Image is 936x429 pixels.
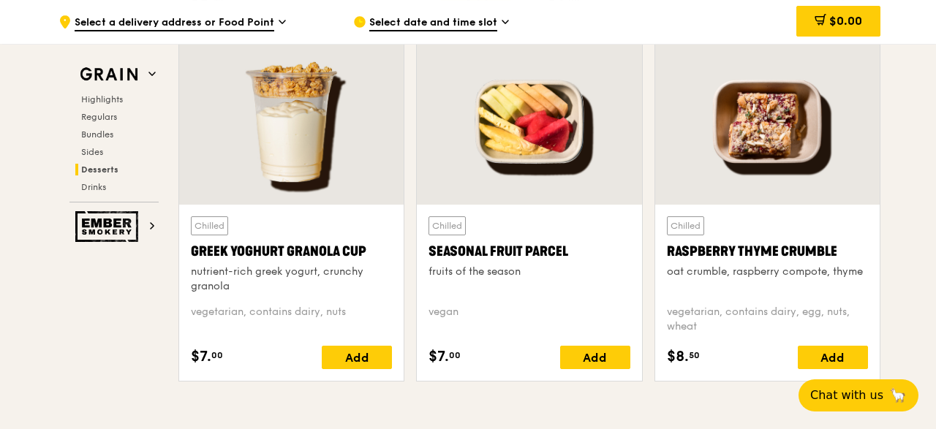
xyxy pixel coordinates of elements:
[322,346,392,369] div: Add
[667,265,868,279] div: oat crumble, raspberry compote, thyme
[689,349,700,361] span: 50
[75,61,143,88] img: Grain web logo
[191,265,392,294] div: nutrient-rich greek yogurt, crunchy granola
[810,387,883,404] span: Chat with us
[799,379,918,411] button: Chat with us🦙
[667,241,868,262] div: Raspberry Thyme Crumble
[81,94,123,105] span: Highlights
[429,346,449,368] span: $7.
[560,346,630,369] div: Add
[798,346,868,369] div: Add
[191,305,392,334] div: vegetarian, contains dairy, nuts
[429,216,466,235] div: Chilled
[211,349,223,361] span: 00
[75,15,274,31] span: Select a delivery address or Food Point
[429,265,630,279] div: fruits of the season
[81,182,106,192] span: Drinks
[191,241,392,262] div: Greek Yoghurt Granola Cup
[429,241,630,262] div: Seasonal Fruit Parcel
[667,305,868,334] div: vegetarian, contains dairy, egg, nuts, wheat
[369,15,497,31] span: Select date and time slot
[81,129,113,140] span: Bundles
[81,147,103,157] span: Sides
[81,164,118,175] span: Desserts
[191,346,211,368] span: $7.
[191,216,228,235] div: Chilled
[75,211,143,242] img: Ember Smokery web logo
[429,305,630,334] div: vegan
[889,387,907,404] span: 🦙
[667,216,704,235] div: Chilled
[829,14,862,28] span: $0.00
[449,349,461,361] span: 00
[81,112,117,122] span: Regulars
[667,346,689,368] span: $8.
